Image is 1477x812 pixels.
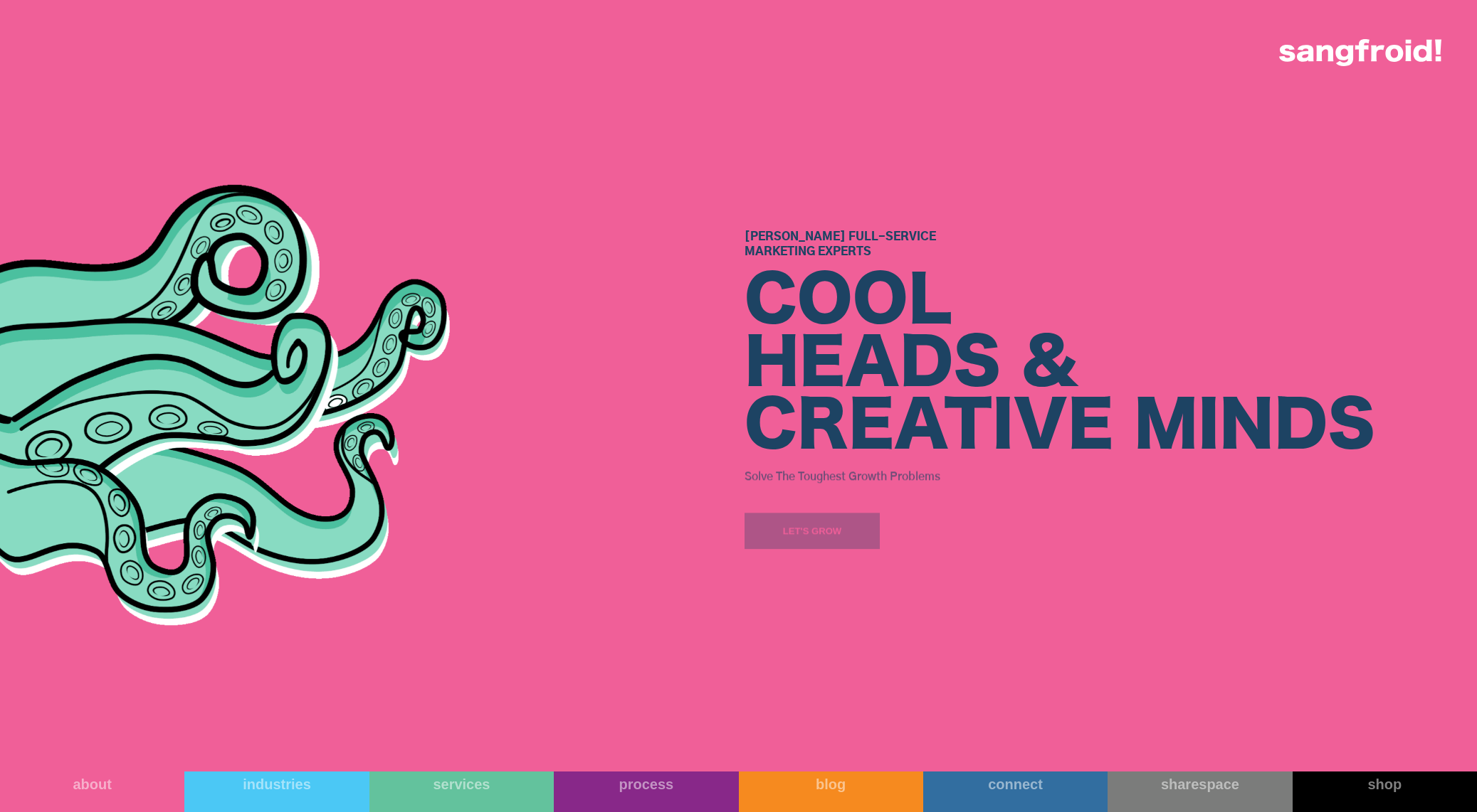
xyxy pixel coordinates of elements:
a: Let's Grow [745,513,880,549]
a: sharespace [1108,771,1292,812]
div: services [369,776,554,793]
a: process [554,771,738,812]
a: blog [739,771,923,812]
div: blog [739,776,923,793]
h3: Solve The Toughest Growth Problems [745,465,1375,486]
a: industries [184,771,369,812]
img: logo [1279,39,1441,66]
a: shop [1293,771,1477,812]
div: connect [923,776,1108,793]
div: industries [184,776,369,793]
div: sharespace [1108,776,1292,793]
div: Let's Grow [782,524,841,538]
a: services [369,771,554,812]
div: process [554,776,738,793]
div: shop [1293,776,1477,793]
h1: [PERSON_NAME] Full-Service Marketing Experts [745,230,1375,260]
div: COOL HEADS & CREATIVE MINDS [745,271,1375,459]
a: connect [923,771,1108,812]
